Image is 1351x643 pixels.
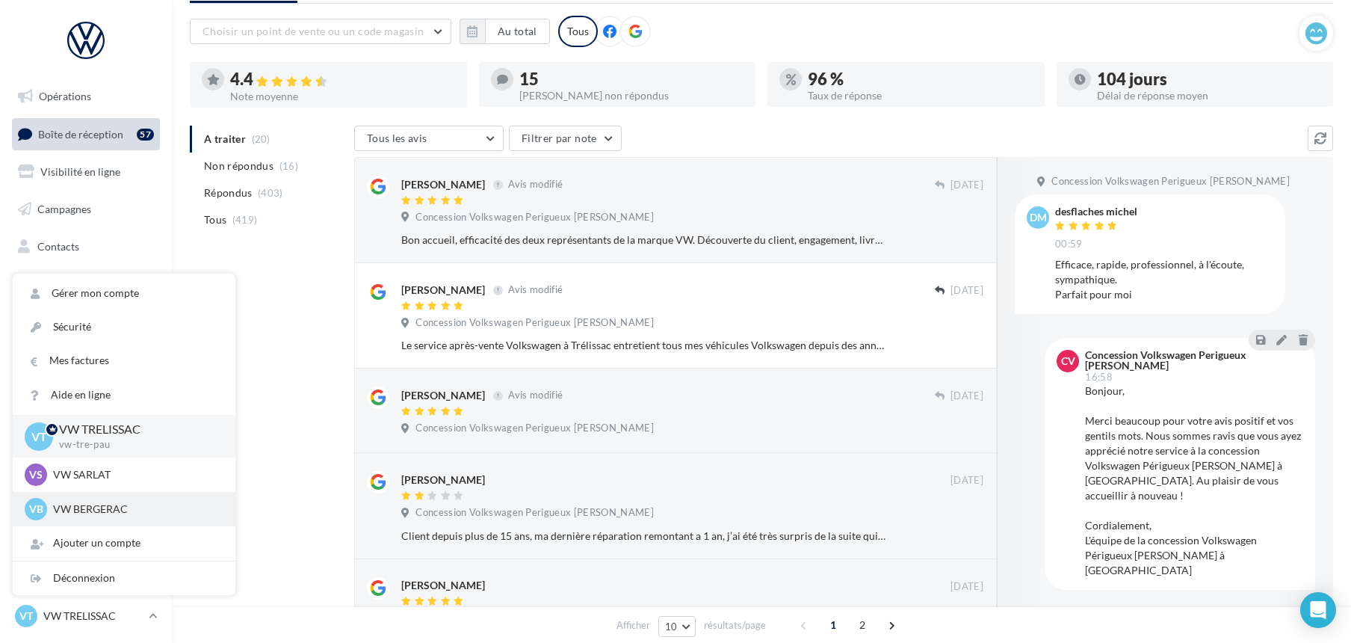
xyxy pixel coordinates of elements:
[1055,206,1137,217] div: desflaches michel
[519,90,744,101] div: [PERSON_NAME] non répondus
[1085,372,1113,382] span: 16:58
[415,422,654,435] span: Concession Volkswagen Perigueux [PERSON_NAME]
[950,390,983,403] span: [DATE]
[9,268,163,299] a: Médiathèque
[204,212,226,227] span: Tous
[616,618,650,633] span: Afficher
[258,187,283,199] span: (403)
[401,388,485,403] div: [PERSON_NAME]
[519,71,744,87] div: 15
[950,284,983,298] span: [DATE]
[43,609,143,624] p: VW TRELISSAC
[13,378,235,412] a: Aide en ligne
[354,126,504,151] button: Tous les avis
[415,316,654,330] span: Concession Volkswagen Perigueux [PERSON_NAME]
[950,580,983,594] span: [DATE]
[9,156,163,188] a: Visibilité en ligne
[204,159,273,173] span: Non répondus
[29,502,43,517] span: VB
[401,177,485,192] div: [PERSON_NAME]
[19,609,33,624] span: VT
[415,506,654,520] span: Concession Volkswagen Perigueux [PERSON_NAME]
[40,165,120,178] span: Visibilité en ligne
[31,428,47,445] span: VT
[9,305,163,336] a: Calendrier
[665,621,678,633] span: 10
[59,421,211,438] p: VW TRELISSAC
[230,71,455,88] div: 4.4
[9,118,163,150] a: Boîte de réception57
[13,562,235,595] div: Déconnexion
[1055,238,1083,251] span: 00:59
[37,239,79,252] span: Contacts
[9,81,163,112] a: Opérations
[460,19,550,44] button: Au total
[9,231,163,262] a: Contacts
[558,16,598,47] div: Tous
[508,390,563,402] span: Avis modifié
[401,338,886,353] div: Le service après-vente Volkswagen à Trélissac entretient tous mes véhicules Volkswagen depuis des...
[509,126,622,151] button: Filtrer par note
[950,474,983,487] span: [DATE]
[232,214,258,226] span: (419)
[59,438,211,452] p: vw-tre-pau
[279,160,298,172] span: (16)
[137,129,154,141] div: 57
[1061,354,1075,369] span: CV
[658,616,696,637] button: 10
[53,502,217,517] p: VW BERGERAC
[1085,350,1300,371] div: Concession Volkswagen Perigueux [PERSON_NAME]
[401,283,485,298] div: [PERSON_NAME]
[808,90,1033,101] div: Taux de réponse
[190,19,451,44] button: Choisir un point de vente ou un code magasin
[203,25,424,37] span: Choisir un point de vente ou un code magasin
[401,473,485,487] div: [PERSON_NAME]
[367,132,427,144] span: Tous les avis
[1097,71,1322,87] div: 104 jours
[29,467,43,482] span: VS
[950,179,983,192] span: [DATE]
[230,91,455,102] div: Note moyenne
[485,19,550,44] button: Au total
[38,127,123,140] span: Boîte de réception
[204,185,253,200] span: Répondus
[508,179,563,191] span: Avis modifié
[1085,384,1303,578] div: Bonjour, Merci beaucoup pour votre avis positif et vos gentils mots. Nous sommes ravis que vous a...
[821,613,845,637] span: 1
[704,618,766,633] span: résultats/page
[401,233,886,247] div: Bon accueil, efficacité des deux représentants de la marque VW. Découverte du client, engagement,...
[9,194,163,225] a: Campagnes
[13,344,235,378] a: Mes factures
[37,203,91,215] span: Campagnes
[808,71,1033,87] div: 96 %
[13,277,235,310] a: Gérer mon compte
[53,467,217,482] p: VW SARLAT
[1055,257,1273,302] div: Efficace, rapide, professionnel, à l'écoute, sympathique. Parfait pour moi
[9,342,163,387] a: ASSETS PERSONNALISABLES
[39,90,91,102] span: Opérations
[1030,210,1047,225] span: dm
[401,578,485,593] div: [PERSON_NAME]
[401,529,886,544] div: Client depuis plus de 15 ans, ma dernière réparation remontant a 1 an, j’ai été très surpris de l...
[13,310,235,344] a: Sécurité
[415,211,654,224] span: Concession Volkswagen Perigueux [PERSON_NAME]
[1097,90,1322,101] div: Délai de réponse moyen
[13,526,235,560] div: Ajouter un compte
[1051,175,1290,188] span: Concession Volkswagen Perigueux [PERSON_NAME]
[850,613,874,637] span: 2
[508,284,563,296] span: Avis modifié
[12,602,160,630] a: VT VW TRELISSAC
[1300,592,1336,628] div: Open Intercom Messenger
